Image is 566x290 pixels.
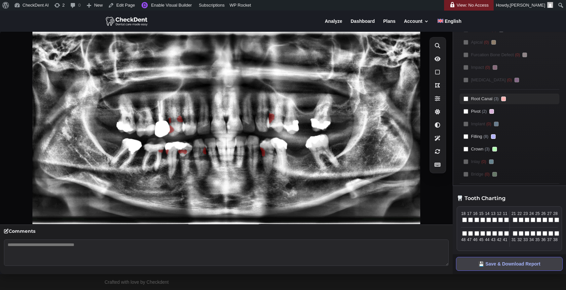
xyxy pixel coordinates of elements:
[464,134,468,139] input: Filling(8)
[497,211,502,217] span: 12
[464,159,468,164] input: Inlay(0)
[485,146,490,152] span: (3)
[467,237,472,243] span: 47
[383,19,396,32] a: Plans
[460,94,559,104] label: Root Canal
[485,64,490,70] span: (0)
[491,237,496,243] span: 43
[460,144,559,154] label: Crown
[483,134,488,140] span: (8)
[464,65,468,70] input: Impact(0)
[479,211,484,217] span: 15
[351,19,375,32] a: Dashboard
[473,211,478,217] span: 16
[523,237,528,243] span: 33
[523,211,528,217] span: 23
[485,171,490,177] span: (0)
[517,237,522,243] span: 32
[445,19,462,24] span: English
[464,53,468,57] input: Furcation Bone Defect(0)
[437,19,462,32] a: English
[460,131,559,142] label: Filling
[464,109,468,114] input: Pivot(2)
[456,257,563,271] button: 💾 Save & Download Report
[503,237,508,243] span: 41
[503,211,508,217] span: 11
[464,97,468,101] input: Root Canal(3)
[535,237,540,243] span: 35
[457,196,562,203] h3: 🦷 Tooth Charting
[529,237,534,243] span: 34
[515,52,520,58] span: (0)
[517,211,522,217] span: 22
[467,211,472,217] span: 17
[507,77,512,83] span: (0)
[547,211,552,217] span: 27
[486,121,491,127] span: (0)
[541,237,546,243] span: 36
[497,237,502,243] span: 42
[464,147,468,151] input: Crown(3)
[460,62,559,73] label: Impact
[553,211,558,217] span: 28
[105,279,169,288] div: Crafted with love by Checkdent
[511,237,516,243] span: 31
[460,37,559,48] label: Apical
[464,78,468,82] input: [MEDICAL_DATA](0)
[541,211,546,217] span: 26
[491,211,496,217] span: 13
[460,156,559,167] label: Inlay
[473,237,478,243] span: 46
[460,119,559,129] label: Implant
[325,19,342,32] a: Analyze
[4,229,449,237] h4: Comments
[460,106,559,117] label: Pivot
[547,2,553,8] img: Arnav Saha
[479,237,484,243] span: 45
[535,211,540,217] span: 25
[485,237,490,243] span: 44
[464,40,468,45] input: Apical(0)
[404,19,429,32] a: Account
[461,237,466,243] span: 48
[547,237,552,243] span: 37
[482,108,487,114] span: (2)
[464,122,468,126] input: Implant(0)
[484,39,489,45] span: (0)
[529,211,534,217] span: 24
[460,75,559,85] label: [MEDICAL_DATA]
[461,211,466,217] span: 18
[460,169,559,180] label: Bridge
[106,16,148,26] img: CheckDent AI
[553,237,558,243] span: 38
[460,50,559,60] label: Furcation Bone Defect
[511,211,516,217] span: 21
[485,211,490,217] span: 14
[464,172,468,177] input: Bridge(0)
[481,159,486,165] span: (0)
[494,96,499,102] span: (3)
[510,3,545,8] span: [PERSON_NAME]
